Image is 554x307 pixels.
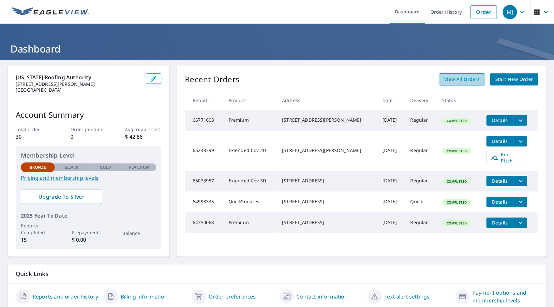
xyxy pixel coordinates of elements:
[471,5,497,19] a: Order
[185,131,223,171] td: 65248399
[65,164,79,170] p: Silver
[121,293,168,300] a: Billing information
[185,110,223,131] td: 66771603
[514,197,527,207] button: filesDropdownBtn-64998335
[209,293,256,300] a: Order preferences
[443,179,471,184] span: Completed
[405,131,437,171] td: Regular
[490,138,510,144] span: Details
[490,178,510,184] span: Details
[377,171,405,192] td: [DATE]
[296,293,348,300] a: Contact information
[405,212,437,233] td: Regular
[223,110,277,131] td: Premium
[377,91,405,110] th: Date
[72,229,106,236] p: Prepayments
[443,149,471,153] span: Completed
[125,126,161,133] p: Avg. report cost
[282,198,372,205] div: [STREET_ADDRESS]
[439,73,485,85] a: View All Orders
[16,73,141,81] p: [US_STATE] Roofing Authority
[185,91,223,110] th: Report #
[223,131,277,171] td: Extended Cov 2D
[33,293,98,300] a: Reports and order history
[472,289,538,304] a: Payment options and membership levels
[437,91,481,110] th: Status
[72,236,106,244] p: $ 0.00
[185,73,240,85] p: Recent Orders
[377,110,405,131] td: [DATE]
[405,110,437,131] td: Regular
[129,164,150,170] p: Platinum
[487,176,514,186] button: detailsBtn-65033957
[490,199,510,205] span: Details
[26,193,97,200] span: Upgrade To Silver
[443,221,471,225] span: Completed
[21,151,156,160] p: Membership Level
[21,222,55,236] p: Reports Completed
[16,109,161,121] p: Account Summary
[16,133,52,141] p: 30
[514,136,527,146] button: filesDropdownBtn-65248399
[405,192,437,212] td: Quick
[487,115,514,126] button: detailsBtn-66771603
[223,192,277,212] td: QuickSquares
[16,126,52,133] p: Total order
[377,192,405,212] td: [DATE]
[490,73,538,85] a: Start New Order
[443,200,471,205] span: Completed
[282,117,372,123] div: [STREET_ADDRESS][PERSON_NAME]
[223,212,277,233] td: Premium
[490,117,510,123] span: Details
[377,212,405,233] td: [DATE]
[70,126,107,133] p: Order pending
[185,171,223,192] td: 65033957
[490,220,510,226] span: Details
[487,150,527,165] a: Edit Pitch
[514,115,527,126] button: filesDropdownBtn-66771603
[487,136,514,146] button: detailsBtn-65248399
[405,91,437,110] th: Delivery
[122,230,156,237] p: Balance
[223,171,277,192] td: Extended Cov 3D
[30,164,46,170] p: Bronze
[487,197,514,207] button: detailsBtn-64998335
[100,164,111,170] p: Gold
[16,87,141,93] p: [GEOGRAPHIC_DATA]
[384,293,429,300] a: Text alert settings
[223,91,277,110] th: Product
[70,133,107,141] p: 0
[495,75,533,84] span: Start New Order
[8,42,546,55] h1: Dashboard
[16,270,538,278] p: Quick Links
[16,81,141,87] p: [STREET_ADDRESS][PERSON_NAME]
[514,176,527,186] button: filesDropdownBtn-65033957
[21,174,156,182] a: Pricing and membership levels
[125,133,161,141] p: $ 42.86
[21,212,156,220] p: 2025 Year To Date
[282,177,372,184] div: [STREET_ADDRESS]
[503,5,517,19] div: MJ
[514,218,527,228] button: filesDropdownBtn-64750068
[282,147,372,154] div: [STREET_ADDRESS][PERSON_NAME]
[444,75,480,84] span: View All Orders
[21,236,55,244] p: 15
[443,118,471,123] span: Completed
[12,7,89,17] img: EV Logo
[491,151,523,164] span: Edit Pitch
[282,219,372,226] div: [STREET_ADDRESS]
[487,218,514,228] button: detailsBtn-64750068
[377,131,405,171] td: [DATE]
[277,91,377,110] th: Address
[21,190,102,204] a: Upgrade To Silver
[405,171,437,192] td: Regular
[185,212,223,233] td: 64750068
[185,192,223,212] td: 64998335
